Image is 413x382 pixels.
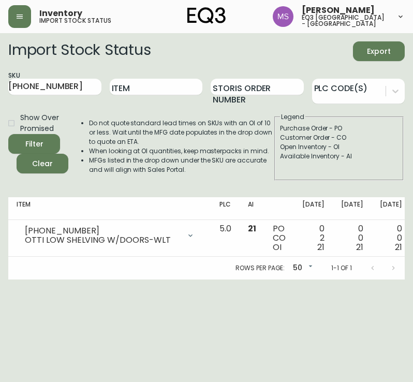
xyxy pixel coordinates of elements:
[341,224,363,252] div: 0 0
[395,241,402,253] span: 21
[89,119,273,146] li: Do not quote standard lead times on SKUs with an OI of 10 or less. Wait until the MFG date popula...
[356,241,363,253] span: 21
[25,157,60,170] span: Clear
[235,263,285,273] p: Rows per page:
[280,142,398,152] div: Open Inventory - OI
[289,260,315,277] div: 50
[372,197,410,220] th: [DATE]
[302,6,375,14] span: [PERSON_NAME]
[25,226,180,236] div: [PHONE_NUMBER]
[89,156,273,174] li: MFGs listed in the drop down under the SKU are accurate and will align with Sales Portal.
[25,138,43,151] div: Filter
[248,223,256,234] span: 21
[240,197,264,220] th: AI
[187,7,226,24] img: logo
[20,112,60,134] span: Show Over Promised
[280,124,398,133] div: Purchase Order - PO
[294,197,333,220] th: [DATE]
[333,197,372,220] th: [DATE]
[273,241,282,253] span: OI
[39,18,111,24] h5: import stock status
[302,14,388,27] h5: eq3 [GEOGRAPHIC_DATA] - [GEOGRAPHIC_DATA]
[8,197,211,220] th: Item
[211,197,240,220] th: PLC
[211,220,240,257] td: 5.0
[8,134,60,154] button: Filter
[331,263,352,273] p: 1-1 of 1
[89,146,273,156] li: When looking at OI quantities, keep masterpacks in mind.
[280,152,398,161] div: Available Inventory - AI
[25,236,180,245] div: OTTI LOW SHELVING W/DOORS-WLT
[8,41,151,61] h2: Import Stock Status
[273,6,293,27] img: 1b6e43211f6f3cc0b0729c9049b8e7af
[353,41,405,61] button: Export
[380,224,402,252] div: 0 0
[280,133,398,142] div: Customer Order - CO
[17,154,68,173] button: Clear
[17,224,203,247] div: [PHONE_NUMBER]OTTI LOW SHELVING W/DOORS-WLT
[302,224,325,252] div: 0 2
[280,112,305,122] legend: Legend
[273,224,286,252] div: PO CO
[39,9,82,18] span: Inventory
[317,241,325,253] span: 21
[361,45,396,58] span: Export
